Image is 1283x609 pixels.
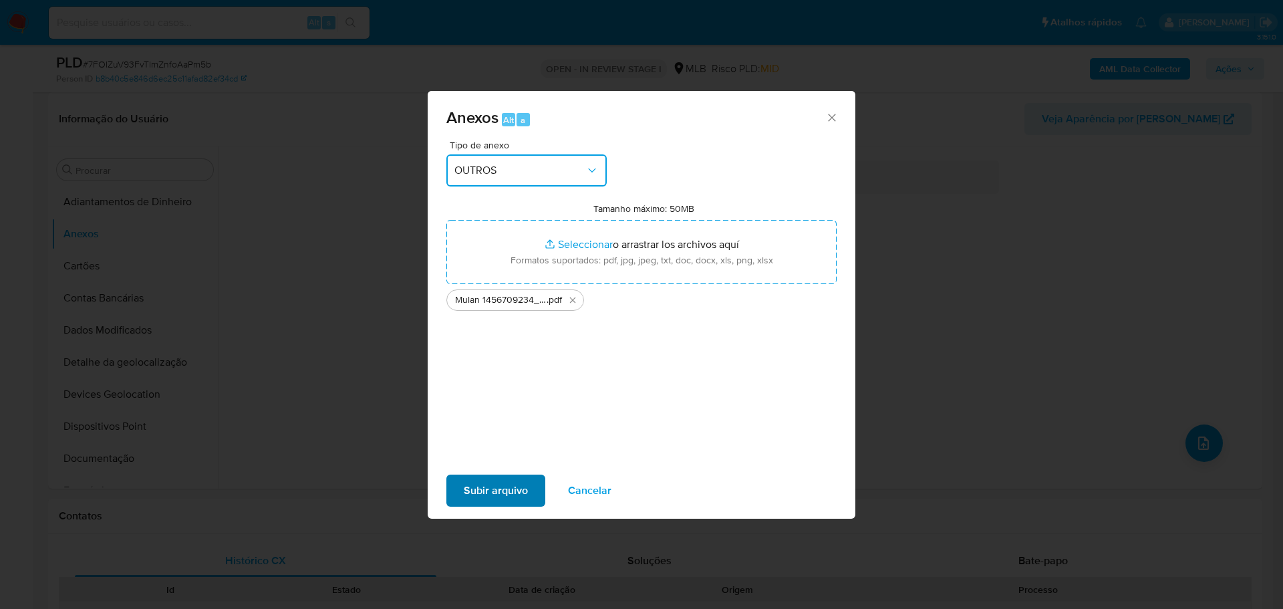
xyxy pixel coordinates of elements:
span: Anexos [446,106,498,129]
ul: Archivos seleccionados [446,284,837,311]
span: a [521,114,525,126]
label: Tamanho máximo: 50MB [593,203,694,215]
button: Subir arquivo [446,475,545,507]
span: Mulan 1456709234_2025_08_07_08_44_06 [PERSON_NAME] [455,293,547,307]
span: Alt [503,114,514,126]
span: Tipo de anexo [450,140,610,150]
button: Cerrar [825,111,837,123]
span: .pdf [547,293,562,307]
button: Eliminar Mulan 1456709234_2025_08_07_08_44_06 CLEBYSON ALVES DE SOUSA.pdf [565,292,581,308]
span: Cancelar [568,476,611,505]
button: Cancelar [551,475,629,507]
span: OUTROS [454,164,585,177]
span: Subir arquivo [464,476,528,505]
button: OUTROS [446,154,607,187]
